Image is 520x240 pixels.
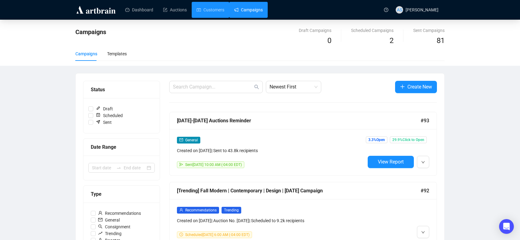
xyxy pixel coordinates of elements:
span: down [421,160,425,164]
span: plus [400,84,405,89]
div: Open Intercom Messenger [499,219,514,234]
span: Sent [93,119,114,126]
div: [DATE]-[DATE] Auctions Reminder [177,117,421,124]
div: Campaigns [75,50,97,57]
span: 2 [390,36,394,45]
a: Customers [197,2,224,18]
span: Scheduled [93,112,125,119]
span: mail [98,218,102,222]
span: View Report [378,159,404,165]
div: Created on [DATE] | Auction No. [DATE] | Scheduled to 9.2k recipients [177,217,365,224]
div: [Trending] Fall Modern | Contemporary | Design | [DATE] Campaign [177,187,421,195]
div: Draft Campaigns [299,27,331,34]
span: General [185,138,198,142]
span: Recommendations [96,210,143,217]
input: Start date [92,164,114,171]
input: End date [124,164,146,171]
span: 3.3% Open [366,136,387,143]
span: Draft [93,105,115,112]
span: search [98,224,102,229]
span: Recommendations [185,208,217,212]
span: Trending [222,207,241,214]
span: Campaigns [75,28,106,36]
span: user [179,208,183,212]
img: logo [75,5,117,15]
span: Create New [407,83,432,91]
span: 29.9% Click to Open [390,136,427,143]
span: mail [179,138,183,142]
span: Sent [DATE] 10:00 AM (-04:00 EDT) [185,163,242,167]
span: down [421,230,425,234]
span: search [254,85,259,89]
span: 0 [327,36,331,45]
span: Scheduled [DATE] 6:00 AM (-04:00 EDT) [185,233,250,237]
div: Templates [107,50,127,57]
div: Sent Campaigns [413,27,445,34]
a: Campaigns [234,2,263,18]
input: Search Campaign... [173,83,253,91]
div: Status [91,86,152,93]
span: question-circle [384,8,388,12]
span: to [116,165,121,170]
button: Create New [395,81,437,93]
span: #93 [421,117,429,124]
span: user [98,211,102,215]
span: AS [397,6,402,13]
div: Date Range [91,143,152,151]
div: Type [91,190,152,198]
a: [DATE]-[DATE] Auctions Reminder#93mailGeneralCreated on [DATE]| Sent to 43.8k recipientssendSent[... [169,112,437,176]
span: #92 [421,187,429,195]
a: Auctions [163,2,187,18]
span: Trending [96,230,124,237]
span: swap-right [116,165,121,170]
div: Created on [DATE] | Sent to 43.8k recipients [177,147,365,154]
a: Dashboard [125,2,153,18]
span: 81 [437,36,445,45]
span: rise [98,231,102,235]
span: General [96,217,122,223]
span: [PERSON_NAME] [406,7,438,12]
span: Newest First [270,81,318,93]
span: clock-circle [179,233,183,236]
span: send [179,163,183,166]
span: Consignment [96,223,133,230]
button: View Report [368,156,414,168]
div: Scheduled Campaigns [351,27,394,34]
